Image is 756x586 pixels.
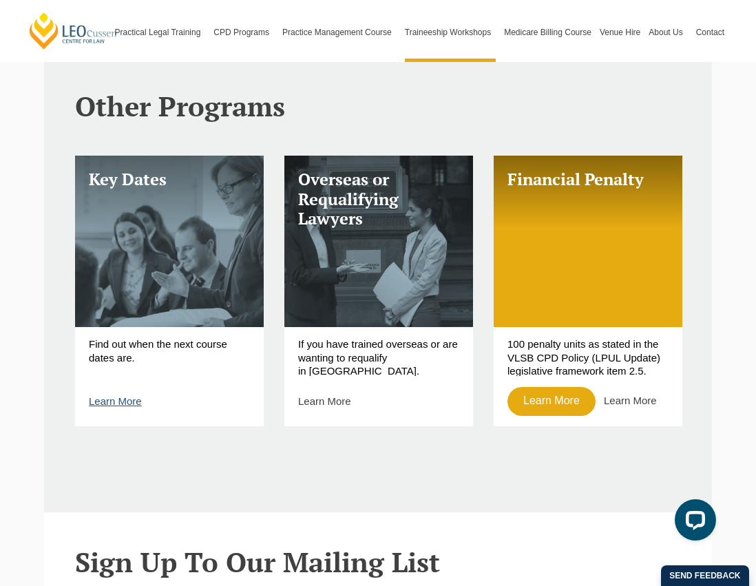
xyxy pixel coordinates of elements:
h3: Financial Penalty [507,169,669,189]
a: [PERSON_NAME] Centre for Law [28,11,119,50]
a: Learn More [604,395,657,406]
a: Traineeship Workshops [401,3,500,62]
p: 100 penalty units as stated in the VLSB CPD Policy (LPUL Update) legislative framework item 2.5. [507,337,669,376]
p: Find out when the next course dates are. [89,337,250,376]
h2: Other Programs [75,91,681,121]
a: Learn More [298,395,351,407]
a: Venue Hire [596,3,644,62]
a: CPD Programs [209,3,278,62]
a: Key Dates [75,156,264,327]
iframe: LiveChat chat widget [664,494,722,552]
a: Learn More [89,395,142,407]
h3: Key Dates [89,169,250,189]
a: Financial Penalty [494,156,682,327]
h2: Sign Up To Our Mailing List [75,547,681,577]
a: About Us [644,3,691,62]
a: Practice Management Course [278,3,401,62]
p: If you have trained overseas or are wanting to requalify in [GEOGRAPHIC_DATA]. [298,337,459,376]
a: Overseas or Requalifying Lawyers [284,156,473,327]
a: Learn More [507,387,596,416]
a: Practical Legal Training [111,3,210,62]
a: Medicare Billing Course [500,3,596,62]
h3: Overseas or Requalifying Lawyers [298,169,459,229]
a: Contact [692,3,728,62]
